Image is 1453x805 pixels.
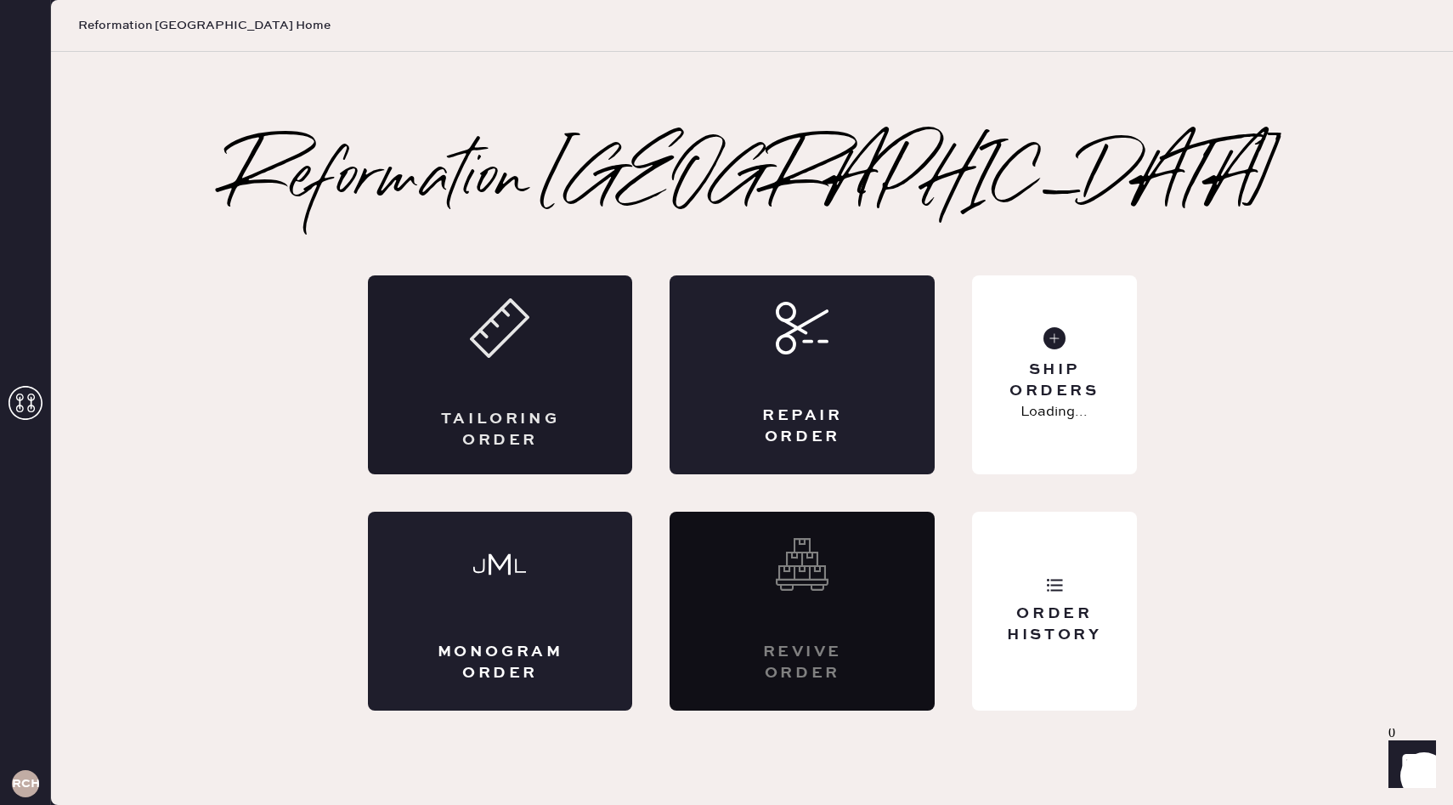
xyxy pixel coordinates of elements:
div: Revive order [738,642,867,684]
div: Ship Orders [986,360,1122,402]
div: Interested? Contact us at care@hemster.co [670,512,935,711]
span: Reformation [GEOGRAPHIC_DATA] Home [78,17,331,34]
div: Monogram Order [436,642,565,684]
h3: RCHA [12,778,39,790]
p: Loading... [1020,402,1088,422]
h2: Reformation [GEOGRAPHIC_DATA] [227,146,1278,214]
div: Tailoring Order [436,409,565,451]
div: Repair Order [738,405,867,448]
iframe: Front Chat [1372,728,1445,802]
div: Order History [986,604,1122,646]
